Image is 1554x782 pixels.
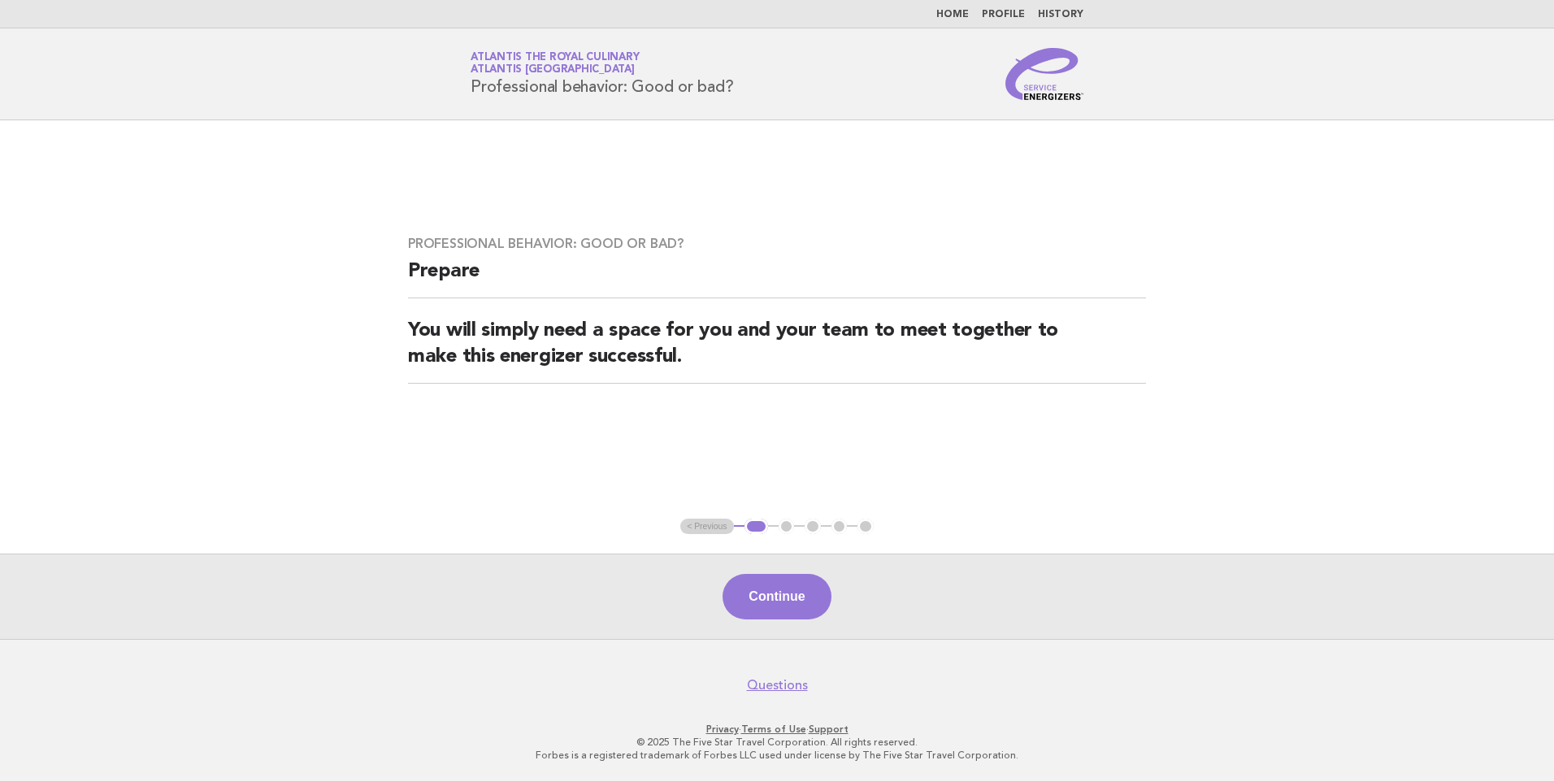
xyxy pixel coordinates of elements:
[471,65,635,76] span: Atlantis [GEOGRAPHIC_DATA]
[744,519,768,535] button: 1
[280,736,1274,749] p: © 2025 The Five Star Travel Corporation. All rights reserved.
[408,236,1146,252] h3: Professional behavior: Good or bad?
[747,677,808,693] a: Questions
[280,723,1274,736] p: · ·
[408,258,1146,298] h2: Prepare
[408,318,1146,384] h2: You will simply need a space for you and your team to meet together to make this energizer succes...
[706,723,739,735] a: Privacy
[723,574,831,619] button: Continue
[280,749,1274,762] p: Forbes is a registered trademark of Forbes LLC used under license by The Five Star Travel Corpora...
[471,53,733,95] h1: Professional behavior: Good or bad?
[982,10,1025,20] a: Profile
[471,52,639,75] a: Atlantis the Royal CulinaryAtlantis [GEOGRAPHIC_DATA]
[741,723,806,735] a: Terms of Use
[809,723,849,735] a: Support
[1038,10,1083,20] a: History
[936,10,969,20] a: Home
[1005,48,1083,100] img: Service Energizers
